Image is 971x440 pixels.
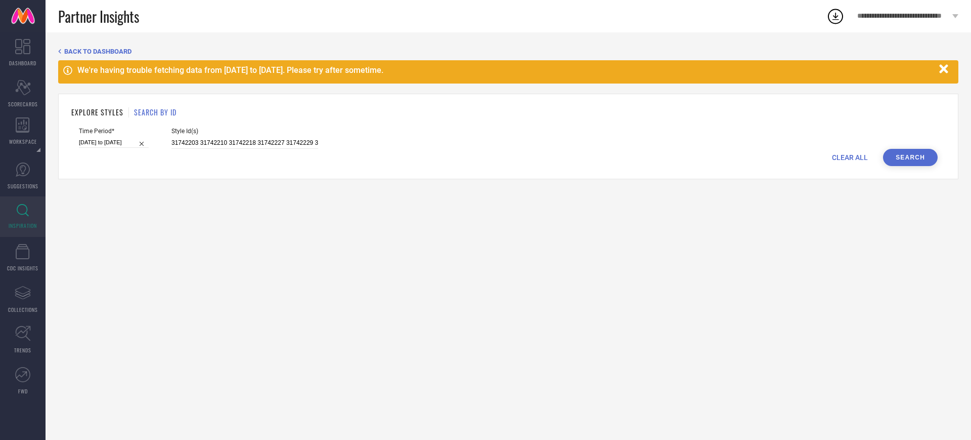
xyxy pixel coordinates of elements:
[134,107,176,117] h1: SEARCH BY ID
[14,346,31,354] span: TRENDS
[79,128,149,135] span: Time Period*
[832,153,868,162] span: CLEAR ALL
[9,59,36,67] span: DASHBOARD
[71,107,123,117] h1: EXPLORE STYLES
[8,100,38,108] span: SCORECARDS
[883,149,938,166] button: Search
[7,264,38,272] span: CDC INSIGHTS
[9,138,37,145] span: WORKSPACE
[77,65,934,75] div: We're having trouble fetching data from [DATE] to [DATE]. Please try after sometime.
[58,6,139,27] span: Partner Insights
[64,48,131,55] span: BACK TO DASHBOARD
[8,182,38,190] span: SUGGESTIONS
[171,128,318,135] span: Style Id(s)
[58,48,958,55] div: Back TO Dashboard
[9,222,37,229] span: INSPIRATION
[8,306,38,313] span: COLLECTIONS
[18,387,28,395] span: FWD
[171,137,318,149] input: Enter comma separated style ids e.g. 12345, 67890
[79,137,149,148] input: Select time period
[826,7,845,25] div: Open download list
